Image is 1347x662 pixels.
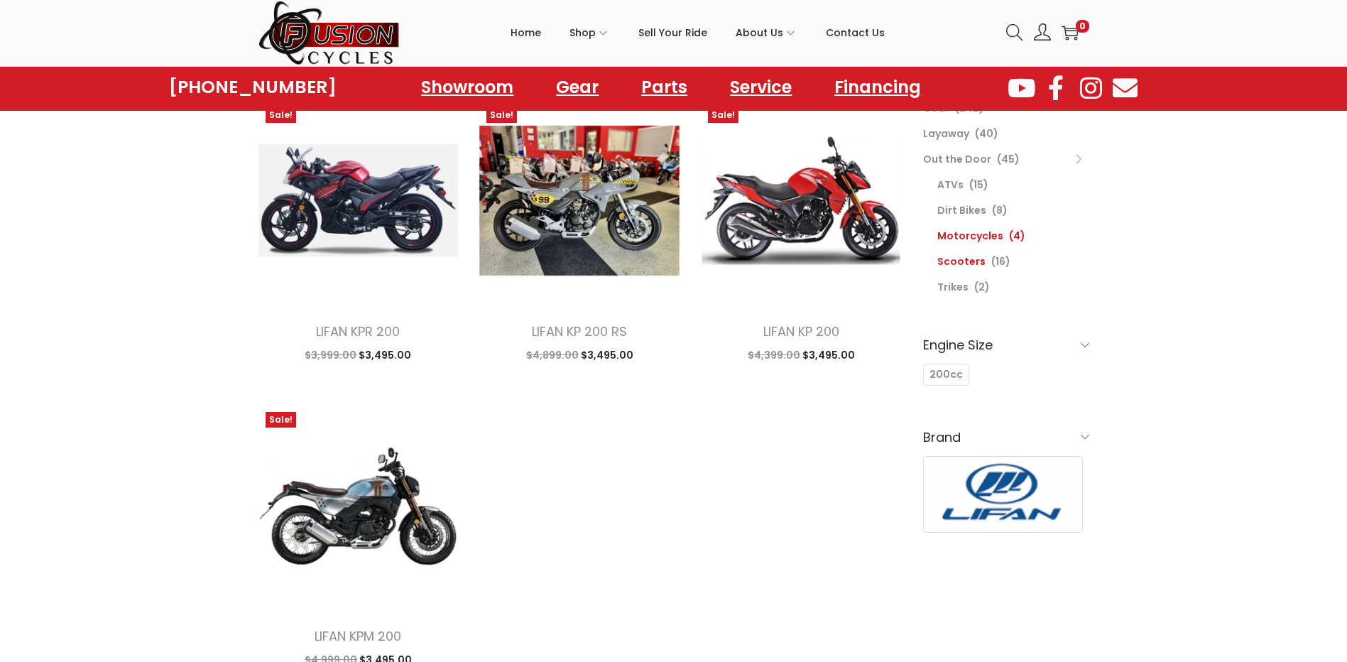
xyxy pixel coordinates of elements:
[975,126,998,141] span: (40)
[974,280,990,294] span: (2)
[638,15,707,50] span: Sell Your Ride
[826,15,885,50] span: Contact Us
[969,178,988,192] span: (15)
[511,1,541,65] a: Home
[820,71,935,104] a: Financing
[937,178,964,192] a: ATVs
[937,203,986,217] a: Dirt Bikes
[929,367,963,382] span: 200cc
[569,15,596,50] span: Shop
[305,348,311,362] span: $
[526,348,533,362] span: $
[542,71,613,104] a: Gear
[763,322,839,340] a: LIFAN KP 200
[627,71,702,104] a: Parts
[407,71,528,104] a: Showroom
[581,348,587,362] span: $
[802,348,809,362] span: $
[736,15,783,50] span: About Us
[1062,24,1079,41] a: 0
[526,348,579,362] span: 4,899.00
[923,420,1089,454] h6: Brand
[569,1,610,65] a: Shop
[937,254,986,268] a: Scooters
[581,348,633,362] span: 3,495.00
[305,348,356,362] span: 3,999.00
[315,627,401,645] a: LIFAN KPM 200
[992,203,1008,217] span: (8)
[923,126,969,141] a: Layaway
[638,1,707,65] a: Sell Your Ride
[991,254,1010,268] span: (16)
[359,348,411,362] span: 3,495.00
[400,1,996,65] nav: Primary navigation
[923,152,991,166] a: Out the Door
[716,71,806,104] a: Service
[359,348,365,362] span: $
[923,328,1089,362] h6: Engine Size
[748,348,754,362] span: $
[511,15,541,50] span: Home
[937,229,1003,243] a: Motorcycles
[802,348,855,362] span: 3,495.00
[826,1,885,65] a: Contact Us
[997,152,1020,166] span: (45)
[748,348,800,362] span: 4,399.00
[169,77,337,97] a: [PHONE_NUMBER]
[736,1,797,65] a: About Us
[937,280,969,294] a: Trikes
[407,71,935,104] nav: Menu
[316,322,400,340] a: LIFAN KPR 200
[1009,229,1025,243] span: (4)
[924,457,1083,532] img: Lifan
[532,322,627,340] a: LIFAN KP 200 RS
